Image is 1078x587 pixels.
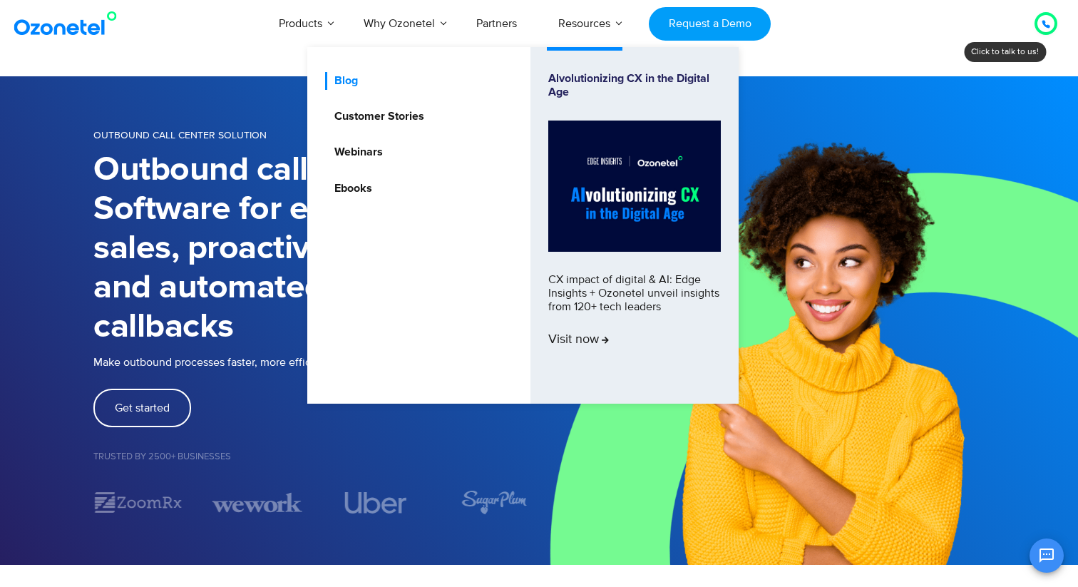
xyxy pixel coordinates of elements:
[93,490,183,515] img: zoomrx
[93,150,539,347] h1: Outbound call center Software for efficient sales, proactive support, and automated callbacks
[449,490,539,515] div: 5 / 7
[331,492,421,514] div: 4 / 7
[344,492,406,514] img: uber
[325,180,374,198] a: Ebooks
[325,143,385,161] a: Webinars
[93,389,191,427] a: Get started
[212,490,302,515] div: 3 / 7
[548,121,721,252] img: Alvolutionizing.jpg
[93,129,267,141] span: OUTBOUND CALL CENTER SOLUTION
[461,490,528,515] img: sugarplum
[93,490,539,515] div: Image Carousel
[649,7,771,41] a: Request a Demo
[212,490,302,515] img: wework
[93,452,539,461] h5: Trusted by 2500+ Businesses
[548,72,721,379] a: Alvolutionizing CX in the Digital AgeCX impact of digital & AI: Edge Insights + Ozonetel unveil i...
[548,332,609,348] span: Visit now
[325,72,360,90] a: Blog
[325,108,426,126] a: Customer Stories
[93,354,539,371] p: Make outbound processes faster, more efficient, and more effective.
[115,402,170,414] span: Get started
[1030,538,1064,573] button: Open chat
[93,490,183,515] div: 2 / 7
